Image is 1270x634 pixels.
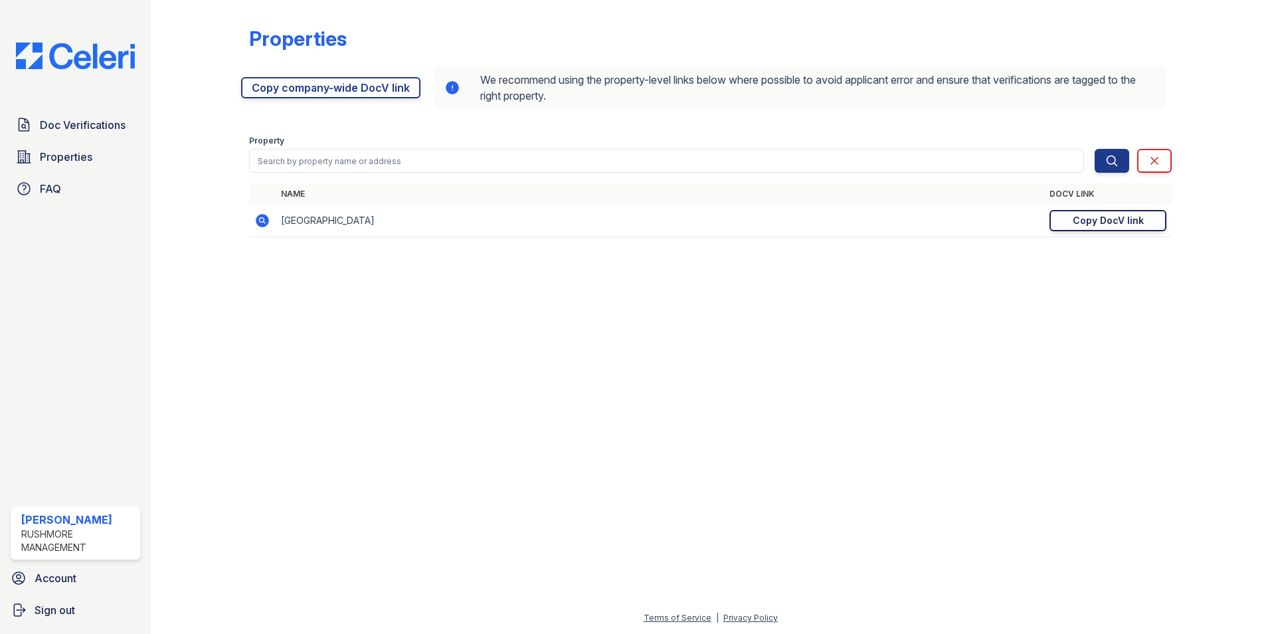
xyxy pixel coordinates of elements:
[40,181,61,197] span: FAQ
[21,512,135,528] div: [PERSON_NAME]
[1044,183,1172,205] th: DocV Link
[5,565,145,591] a: Account
[5,43,145,69] img: CE_Logo_Blue-a8612792a0a2168367f1c8372b55b34899dd931a85d93a1a3d3e32e68fde9ad4.png
[723,613,778,623] a: Privacy Policy
[644,613,711,623] a: Terms of Service
[5,597,145,623] a: Sign out
[716,613,719,623] div: |
[11,175,140,202] a: FAQ
[249,136,284,146] label: Property
[21,528,135,554] div: Rushmore Management
[35,570,76,586] span: Account
[276,183,1044,205] th: Name
[241,77,420,98] a: Copy company-wide DocV link
[11,112,140,138] a: Doc Verifications
[1073,214,1144,227] div: Copy DocV link
[40,117,126,133] span: Doc Verifications
[35,602,75,618] span: Sign out
[40,149,92,165] span: Properties
[249,149,1084,173] input: Search by property name or address
[249,27,347,51] div: Properties
[11,144,140,170] a: Properties
[434,66,1166,109] div: We recommend using the property-level links below where possible to avoid applicant error and ens...
[276,205,1044,237] td: [GEOGRAPHIC_DATA]
[1049,210,1166,231] a: Copy DocV link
